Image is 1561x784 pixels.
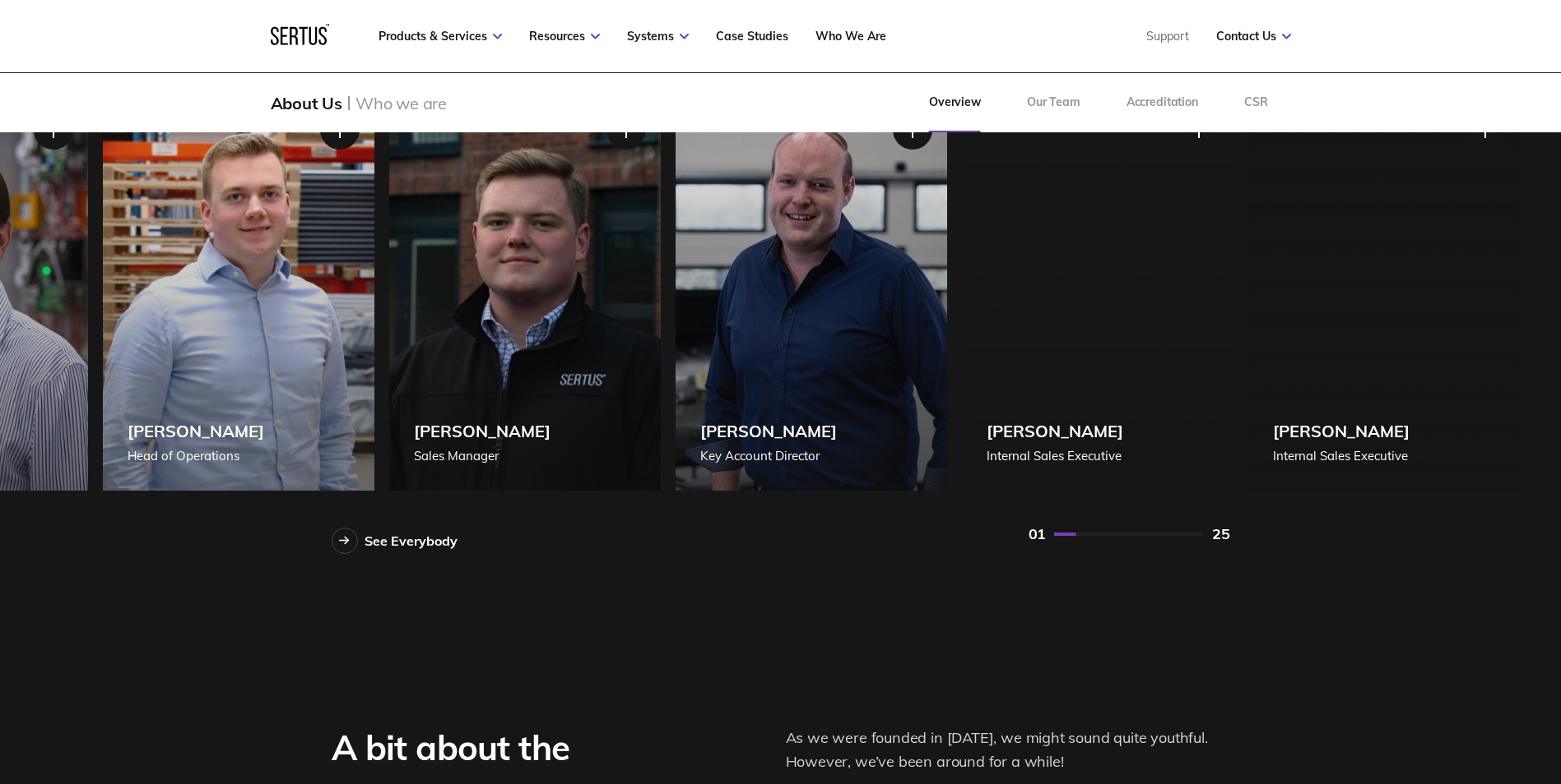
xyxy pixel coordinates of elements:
[128,446,264,466] div: Head of Operations
[1004,73,1103,132] a: Our Team
[987,446,1123,466] div: Internal Sales Executive
[379,29,502,44] a: Products & Services
[332,528,458,554] a: See Everybody
[1212,524,1229,543] div: 25
[128,421,264,441] div: [PERSON_NAME]
[1273,421,1410,441] div: [PERSON_NAME]
[1265,593,1561,784] iframe: Chat Widget
[786,726,1230,774] p: As we were founded in [DATE], we might sound quite youthful. However, we’ve been around for a while!
[1103,73,1221,132] a: Accreditation
[355,93,447,113] div: Who we are
[529,29,600,44] a: Resources
[716,29,788,44] a: Case Studies
[414,446,551,466] div: Sales Manager
[1029,524,1046,543] div: 01
[700,446,837,466] div: Key Account Director
[1273,446,1410,466] div: Internal Sales Executive
[700,421,837,441] div: [PERSON_NAME]
[1221,73,1291,132] a: CSR
[271,93,342,113] div: About Us
[815,29,886,44] a: Who We Are
[627,29,689,44] a: Systems
[1146,29,1189,44] a: Support
[365,533,458,549] div: See Everybody
[987,421,1123,441] div: [PERSON_NAME]
[1216,29,1291,44] a: Contact Us
[414,421,551,441] div: [PERSON_NAME]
